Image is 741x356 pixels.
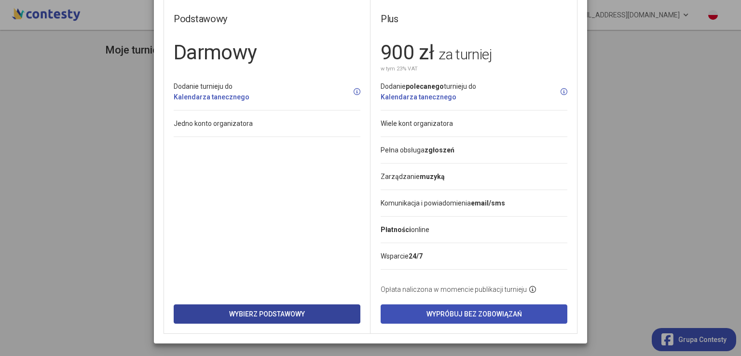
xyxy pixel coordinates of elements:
[381,243,567,270] li: Wsparcie
[381,226,411,233] strong: Płatności
[406,82,444,90] strong: polecanego
[174,93,249,101] a: Kalendarza tanecznego
[174,81,249,102] div: Dodanie turnieju do
[174,304,360,324] button: Wybierz Podstawowy
[420,173,445,180] strong: muzyką
[174,37,360,68] h1: Darmowy
[174,110,360,137] li: Jedno konto organizatora
[381,110,567,137] li: Wiele kont organizatora
[381,304,567,324] button: Wypróbuj bez zobowiązań
[381,81,476,102] div: Dodanie turnieju do
[381,93,456,101] a: Kalendarza tanecznego
[425,146,454,154] strong: zgłoszeń
[381,164,567,190] li: Zarządzanie
[381,12,567,27] h4: Plus
[381,190,567,217] li: Komunikacja i powiadomienia
[381,137,567,164] li: Pełna obsługa
[439,46,492,63] span: za turniej
[174,12,360,27] h4: Podstawowy
[381,37,567,68] h1: 900 zł
[409,252,423,260] strong: 24/7
[381,65,418,73] small: w tym 23% VAT
[381,217,567,243] li: online
[471,199,505,207] strong: email/sms
[381,270,567,295] li: Opłata naliczona w momencie publikacji turnieju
